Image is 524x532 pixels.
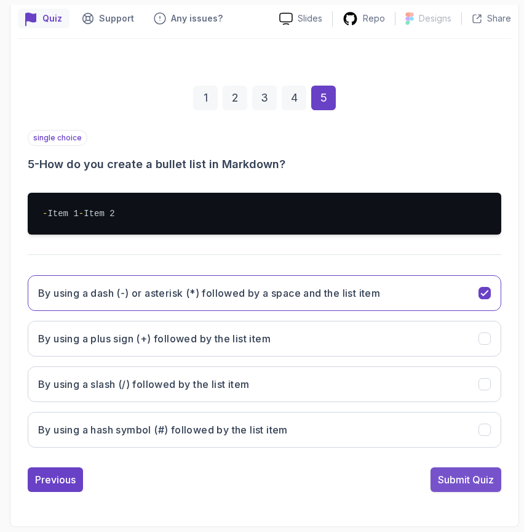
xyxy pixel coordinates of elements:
button: Previous [28,467,83,492]
button: Feedback button [146,9,230,28]
div: 4 [282,86,306,110]
div: 5 [311,86,336,110]
p: Repo [363,12,385,25]
div: Submit Quiz [438,472,494,487]
p: Any issues? [171,12,223,25]
a: Repo [333,11,395,26]
button: Share [461,12,511,25]
h3: By using a plus sign (+) followed by the list item [38,331,271,346]
p: single choice [28,130,87,146]
button: By using a hash symbol (#) followed by the list item [28,412,501,448]
h3: By using a hash symbol (#) followed by the list item [38,422,288,437]
span: - [42,209,47,219]
p: Slides [298,12,322,25]
h3: 5 - How do you create a bullet list in Markdown? [28,156,501,173]
div: Previous [35,472,76,487]
p: Designs [419,12,451,25]
pre: Item 1 Item 2 [28,193,501,235]
div: 1 [193,86,218,110]
div: 3 [252,86,277,110]
button: By using a plus sign (+) followed by the list item [28,321,501,357]
div: 2 [223,86,247,110]
a: Slides [269,12,332,25]
button: Submit Quiz [431,467,501,492]
span: - [79,209,84,219]
p: Quiz [42,12,62,25]
button: By using a dash (-) or asterisk (*) followed by a space and the list item [28,275,501,311]
button: quiz button [18,9,69,28]
h3: By using a slash (/) followed by the list item [38,377,249,392]
h3: By using a dash (-) or asterisk (*) followed by a space and the list item [38,286,380,300]
p: Share [487,12,511,25]
p: Support [99,12,134,25]
button: By using a slash (/) followed by the list item [28,366,501,402]
button: Support button [74,9,141,28]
